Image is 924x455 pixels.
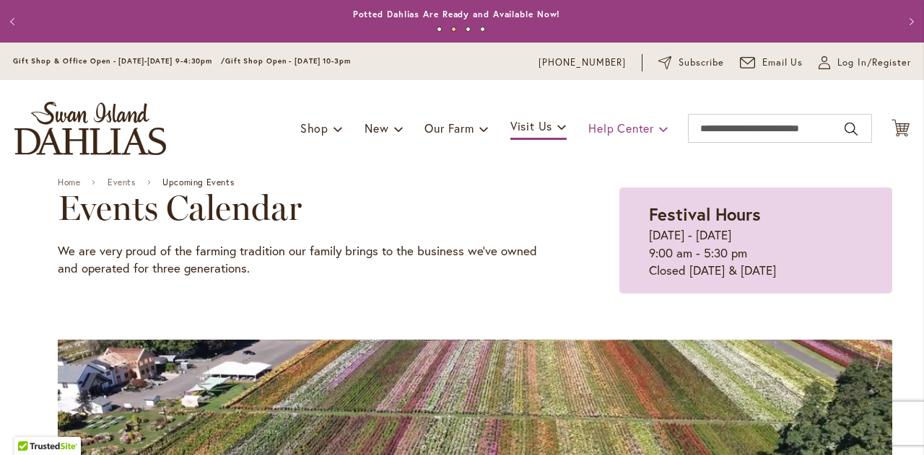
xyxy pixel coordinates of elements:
[837,56,911,70] span: Log In/Register
[225,56,351,66] span: Gift Shop Open - [DATE] 10-3pm
[162,177,234,187] span: Upcoming Events
[58,177,80,187] a: Home
[649,226,863,279] p: [DATE] - [DATE] 9:00 am - 5:30 pm Closed [DATE] & [DATE]
[819,56,911,70] a: Log In/Register
[451,27,456,32] button: 2 of 4
[740,56,803,70] a: Email Us
[424,120,474,136] span: Our Farm
[58,187,547,228] h2: Events Calendar
[437,27,442,32] button: 1 of 4
[365,120,388,136] span: New
[658,56,724,70] a: Subscribe
[895,7,924,36] button: Next
[539,56,626,70] a: [PHONE_NUMBER]
[353,9,561,19] a: Potted Dahlias Are Ready and Available Now!
[466,27,471,32] button: 3 of 4
[108,177,136,187] a: Events
[480,27,485,32] button: 4 of 4
[11,404,51,444] iframe: Launch Accessibility Center
[14,102,166,155] a: store logo
[679,56,724,70] span: Subscribe
[588,120,654,136] span: Help Center
[58,242,547,278] p: We are very proud of the farming tradition our family brings to the business we've owned and oper...
[762,56,803,70] span: Email Us
[300,120,328,136] span: Shop
[13,56,225,66] span: Gift Shop & Office Open - [DATE]-[DATE] 9-4:30pm /
[649,203,761,226] strong: Festival Hours
[510,118,552,133] span: Visit Us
